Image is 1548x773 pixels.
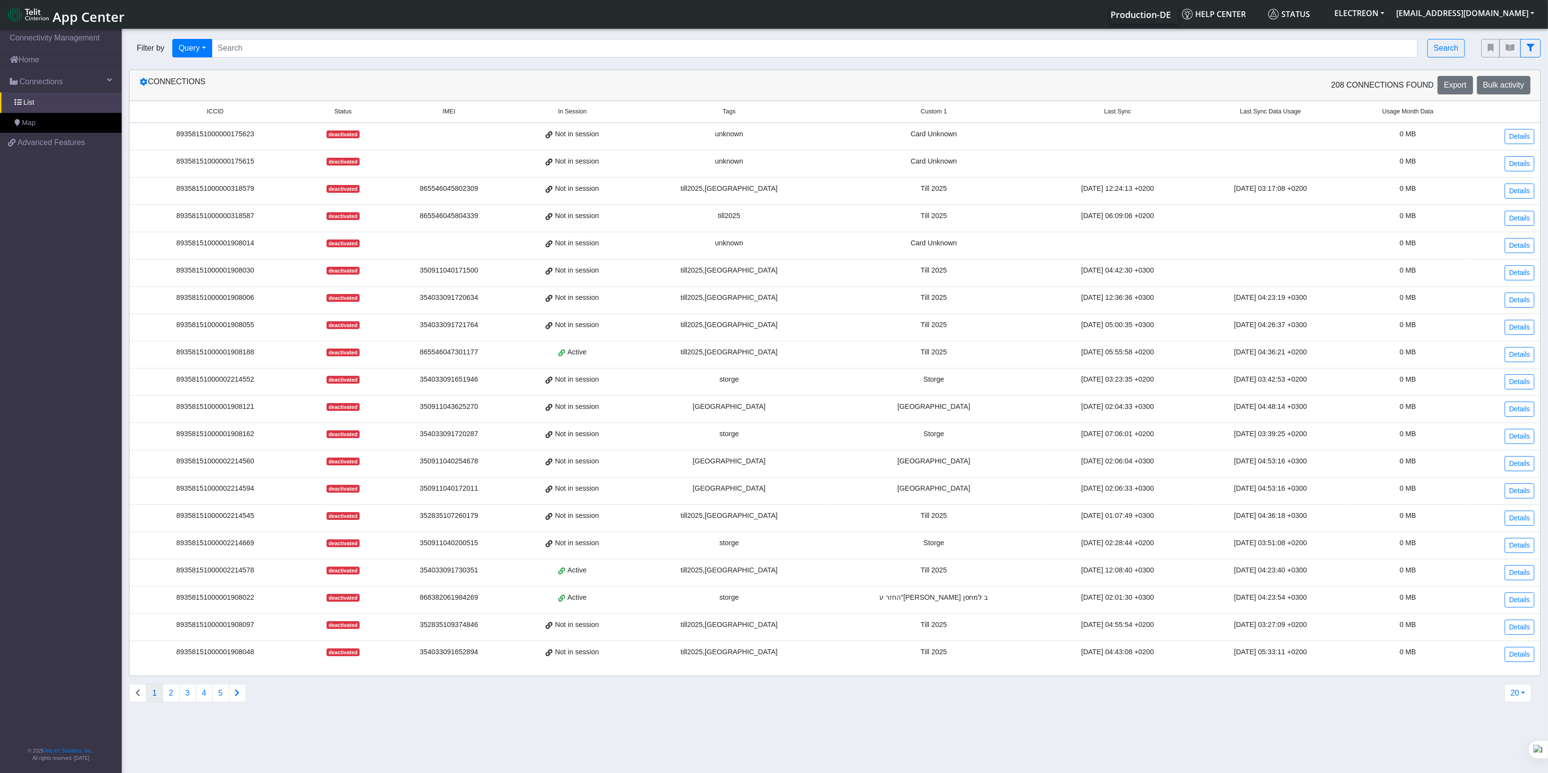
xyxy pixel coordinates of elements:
[1505,129,1534,144] a: Details
[832,129,1035,140] div: Card Unknown
[391,265,507,276] div: 350911040171500
[921,107,947,116] span: Custom 1
[1505,238,1534,253] a: Details
[637,238,820,249] div: unknown
[1400,566,1416,574] span: 0 MB
[1505,511,1534,526] a: Details
[212,39,1418,57] input: Search...
[637,347,820,358] div: till2025,[GEOGRAPHIC_DATA]
[327,512,360,520] span: deactivated
[1111,9,1171,20] span: Production-DE
[1047,347,1188,358] div: [DATE] 05:55:58 +0200
[1047,620,1188,630] div: [DATE] 04:55:54 +0200
[832,511,1035,521] div: Till 2025
[1400,130,1416,138] span: 0 MB
[327,403,360,411] span: deactivated
[555,293,599,303] span: Not in session
[135,265,295,276] div: 89358151000001908030
[327,185,360,193] span: deactivated
[1240,107,1301,116] span: Last Sync Data Usage
[567,565,586,576] span: Active
[1400,512,1416,519] span: 0 MB
[19,76,63,88] span: Connections
[555,211,599,221] span: Not in session
[391,565,507,576] div: 354033091730351
[637,320,820,331] div: till2025,[GEOGRAPHIC_DATA]
[1400,484,1416,492] span: 0 MB
[391,184,507,194] div: 865546045802309
[1200,347,1341,358] div: [DATE] 04:36:21 +0200
[22,118,36,129] span: Map
[832,347,1035,358] div: Till 2025
[327,430,360,438] span: deactivated
[1400,403,1416,410] span: 0 MB
[832,402,1035,412] div: [GEOGRAPHIC_DATA]
[1505,402,1534,417] a: Details
[391,293,507,303] div: 354033091720634
[135,456,295,467] div: 89358151000002214560
[207,107,223,116] span: ICCID
[1400,294,1416,301] span: 0 MB
[1200,565,1341,576] div: [DATE] 04:23:40 +0300
[1200,429,1341,440] div: [DATE] 03:39:25 +0200
[327,212,360,220] span: deactivated
[135,129,295,140] div: 89358151000000175623
[443,107,455,116] span: IMEI
[1477,76,1530,94] button: Bulk activity
[637,429,820,440] div: storge
[567,592,586,603] span: Active
[1200,620,1341,630] div: [DATE] 03:27:09 +0200
[832,184,1035,194] div: Till 2025
[637,184,820,194] div: till2025,[GEOGRAPHIC_DATA]
[1400,539,1416,547] span: 0 MB
[1505,320,1534,335] a: Details
[1505,538,1534,553] a: Details
[1178,4,1264,24] a: Help center
[327,648,360,656] span: deactivated
[129,684,246,702] nav: Connections list navigation
[1400,321,1416,329] span: 0 MB
[1400,157,1416,165] span: 0 MB
[135,647,295,658] div: 89358151000001908048
[832,374,1035,385] div: Storge
[391,483,507,494] div: 350911040172011
[1505,347,1534,362] a: Details
[637,129,820,140] div: unknown
[1390,4,1540,22] button: [EMAIL_ADDRESS][DOMAIN_NAME]
[1047,538,1188,549] div: [DATE] 02:28:44 +0200
[1505,647,1534,662] a: Details
[1505,156,1534,171] a: Details
[327,567,360,574] span: deactivated
[1047,592,1188,603] div: [DATE] 02:01:30 +0300
[637,647,820,658] div: till2025,[GEOGRAPHIC_DATA]
[555,456,599,467] span: Not in session
[1400,184,1416,192] span: 0 MB
[1505,456,1534,471] a: Details
[637,402,820,412] div: [GEOGRAPHIC_DATA]
[555,320,599,331] span: Not in session
[135,620,295,630] div: 89358151000001908097
[637,374,820,385] div: storge
[832,429,1035,440] div: Storge
[1400,375,1416,383] span: 0 MB
[212,684,229,702] button: 5
[8,4,123,25] a: App Center
[1400,212,1416,220] span: 0 MB
[1104,107,1131,116] span: Last Sync
[135,320,295,331] div: 89358151000001908055
[327,239,360,247] span: deactivated
[1182,9,1246,19] span: Help center
[832,647,1035,658] div: Till 2025
[1505,483,1534,498] a: Details
[327,621,360,629] span: deactivated
[327,485,360,493] span: deactivated
[391,620,507,630] div: 352835109374846
[391,374,507,385] div: 354033091651946
[1268,9,1279,19] img: status.svg
[555,483,599,494] span: Not in session
[135,156,295,167] div: 89358151000000175615
[18,137,85,148] span: Advanced Features
[567,347,586,358] span: Active
[1200,538,1341,549] div: [DATE] 03:51:08 +0200
[391,456,507,467] div: 350911040254678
